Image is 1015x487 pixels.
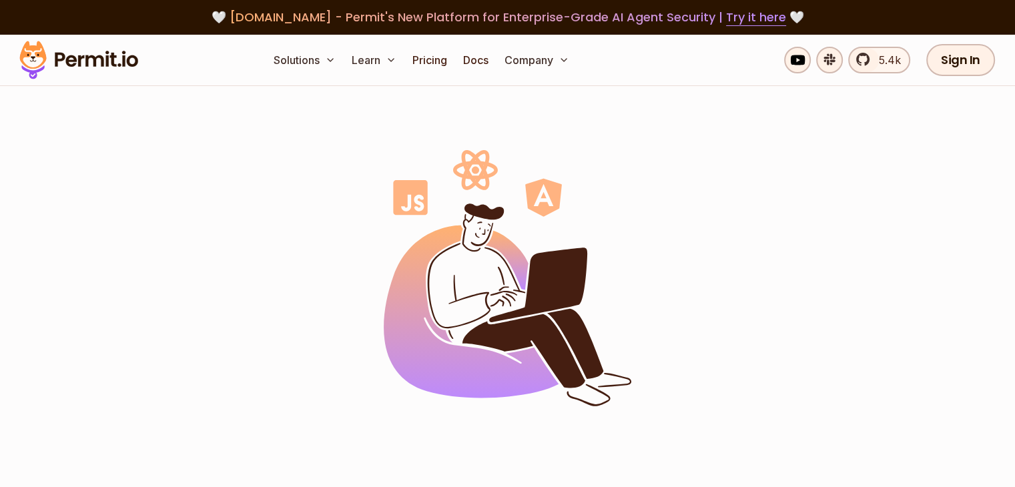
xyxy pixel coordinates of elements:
[871,52,901,68] span: 5.4k
[384,150,631,406] img: Permit logo
[726,9,786,26] a: Try it here
[926,44,995,76] a: Sign In
[230,9,786,25] span: [DOMAIN_NAME] - Permit's New Platform for Enterprise-Grade AI Agent Security |
[407,47,452,73] a: Pricing
[13,37,144,83] img: Permit logo
[346,47,402,73] button: Learn
[32,8,983,27] div: 🤍 🤍
[458,47,494,73] a: Docs
[499,47,575,73] button: Company
[268,47,341,73] button: Solutions
[848,47,910,73] a: 5.4k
